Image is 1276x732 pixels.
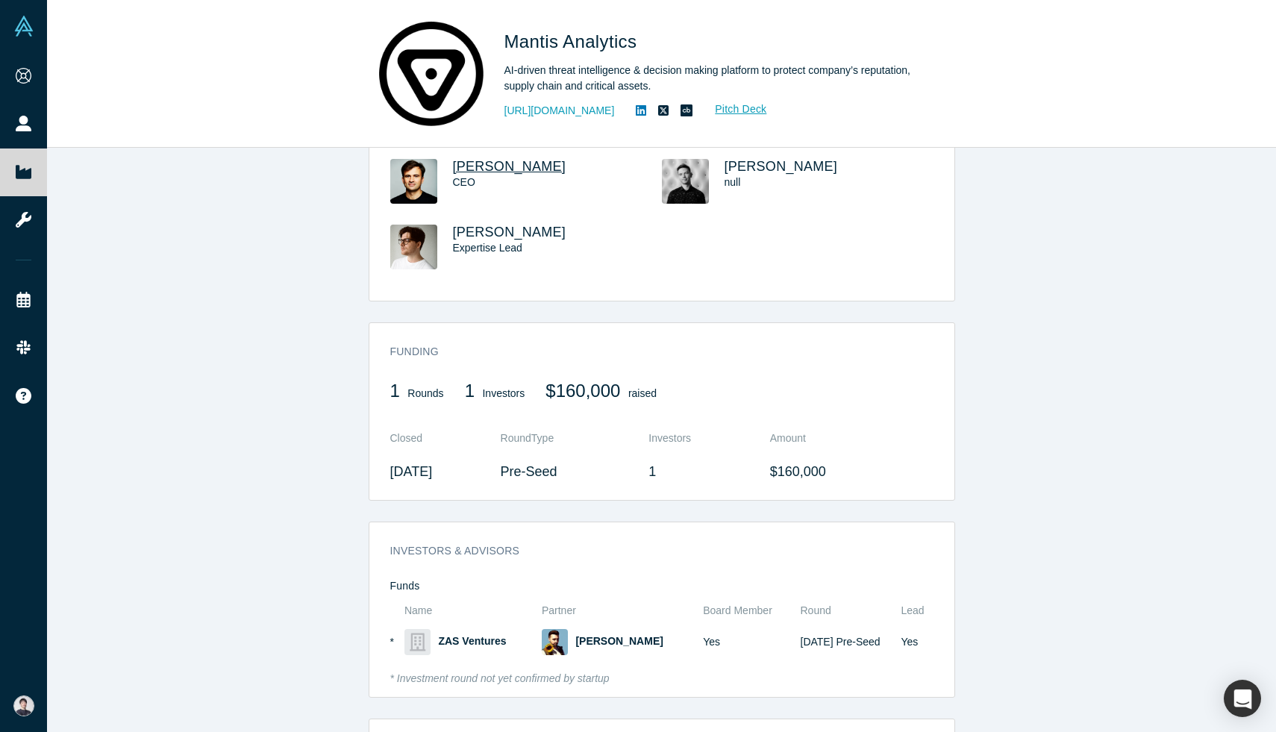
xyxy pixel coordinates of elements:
[390,580,933,592] h4: Funds
[465,381,525,412] div: Investors
[725,159,838,174] a: [PERSON_NAME]
[698,101,767,118] a: Pitch Deck
[453,242,522,254] span: Expertise Lead
[703,604,772,616] span: Board Member
[453,159,566,174] a: [PERSON_NAME]
[648,422,759,454] th: Investors
[575,635,663,647] a: [PERSON_NAME]
[698,624,795,660] td: Yes
[504,31,642,51] span: Mantis Analytics
[504,103,615,119] a: [URL][DOMAIN_NAME]
[390,381,444,412] div: Rounds
[725,176,741,188] span: null
[501,422,649,454] th: Round
[531,432,554,444] span: Type
[379,22,484,126] img: Mantis Analytics's Logo
[453,225,566,240] a: [PERSON_NAME]
[13,695,34,716] img: Katsutoshi Tabata's Account
[542,629,568,655] img: Sergey Kudryashov
[662,159,709,204] img: Ostap Vykhopen's Profile Image
[438,635,506,647] a: ZAS Ventures
[504,63,922,94] div: AI-driven threat intelligence & decision making platform to protect company’s reputation, supply ...
[390,159,437,204] img: Maksym Tereshchenko's Profile Image
[390,454,501,489] td: [DATE]
[453,176,475,188] span: CEO
[545,381,620,401] span: $160,000
[648,454,759,489] td: 1
[795,598,896,624] th: Round
[537,598,698,624] th: Partner
[545,381,657,412] div: raised
[390,422,501,454] th: Closed
[760,454,933,489] td: $160,000
[390,671,933,686] div: * Investment round not yet confirmed by startup
[390,344,913,360] h3: Funding
[760,422,933,454] th: Amount
[795,624,896,660] td: [DATE] Pre-Seed
[404,629,431,655] img: ZAS Ventures
[390,543,913,559] h3: Investors & Advisors
[390,225,437,269] img: Anton Tarasyuk's Profile Image
[501,464,557,479] span: Pre-Seed
[390,381,400,401] span: 1
[896,624,933,660] td: Yes
[13,16,34,37] img: Alchemist Vault Logo
[399,598,537,624] th: Name
[465,381,475,401] span: 1
[896,598,933,624] th: Lead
